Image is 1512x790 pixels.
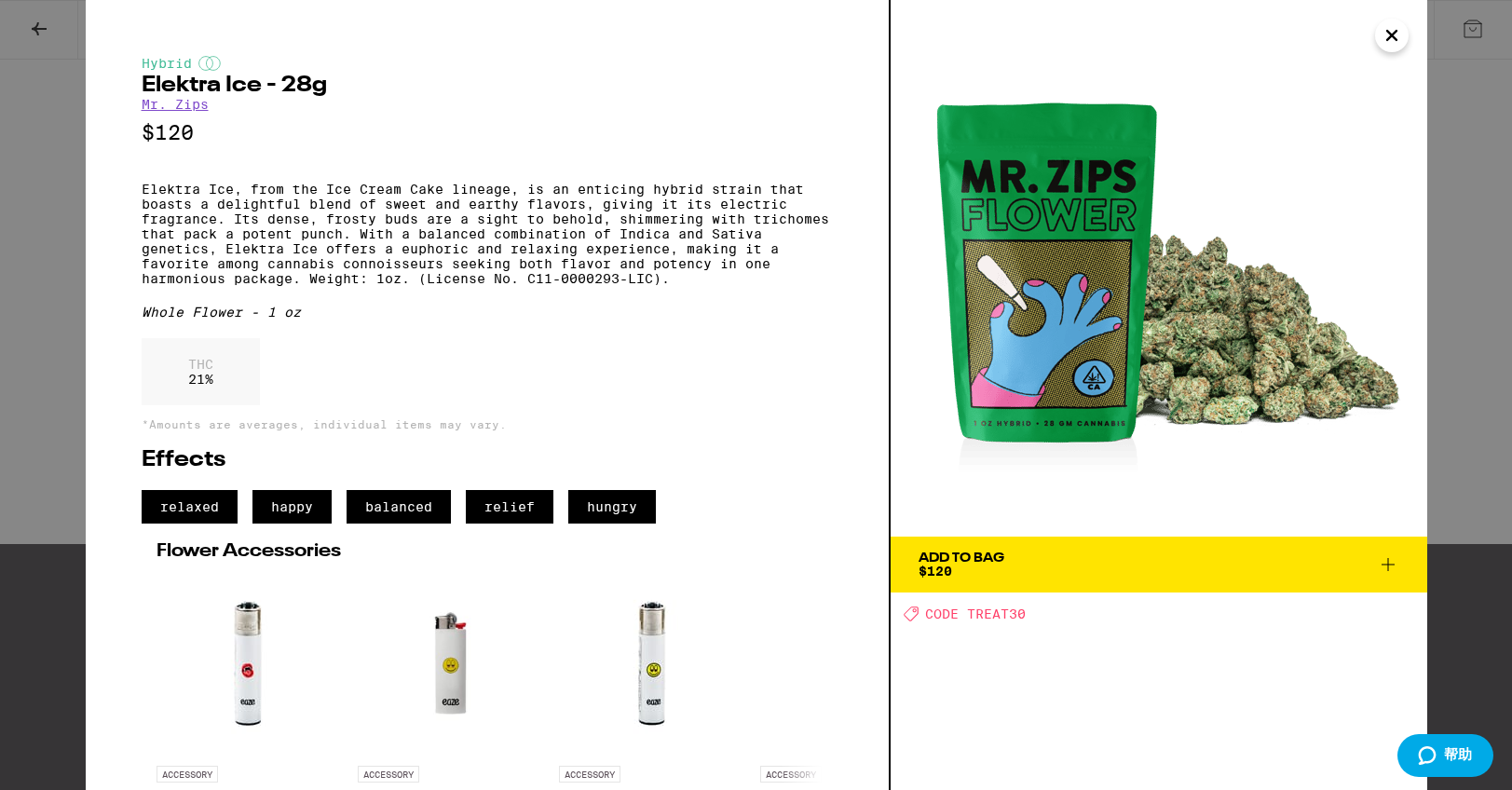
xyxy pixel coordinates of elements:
[252,490,332,524] span: happy
[378,570,523,756] img: Eaze Accessories - Smiley BIC Lighter
[198,56,221,71] img: hybridColor.svg
[358,766,419,783] p: ACCESSORY
[142,56,833,71] div: Hybrid
[142,305,833,320] div: Whole Flower - 1 oz
[568,490,656,524] span: hungry
[1396,734,1493,781] iframe: 打开一个小组件，您可以在其中找到更多信息
[559,570,745,756] img: Eaze Accessories - Smiley Clipper Lighter
[891,537,1427,592] button: Add To Bag$120
[559,766,620,783] p: ACCESSORY
[919,552,1004,565] div: Add To Bag
[760,766,822,783] p: ACCESSORY
[188,357,213,372] p: THC
[142,449,833,471] h2: Effects
[142,182,833,286] p: Elektra Ice, from the Ice Cream Cake lineage, is an enticing hybrid strain that boasts a delightf...
[142,97,209,112] a: Mr. Zips
[925,606,1026,621] span: CODE TREAT30
[760,570,947,756] img: Eaze Accessories - White Eaze Clipper Lighter
[1375,19,1409,52] button: Close
[347,490,451,524] span: balanced
[142,121,833,144] p: $120
[466,490,553,524] span: relief
[142,338,260,405] div: 21 %
[142,75,833,97] h2: Elektra Ice - 28g
[157,766,218,783] p: ACCESSORY
[919,564,952,579] span: $120
[142,490,238,524] span: relaxed
[157,570,343,756] img: Eaze Accessories - Mouth Clipper Lighter
[157,542,818,561] h2: Flower Accessories
[142,418,833,430] p: *Amounts are averages, individual items may vary.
